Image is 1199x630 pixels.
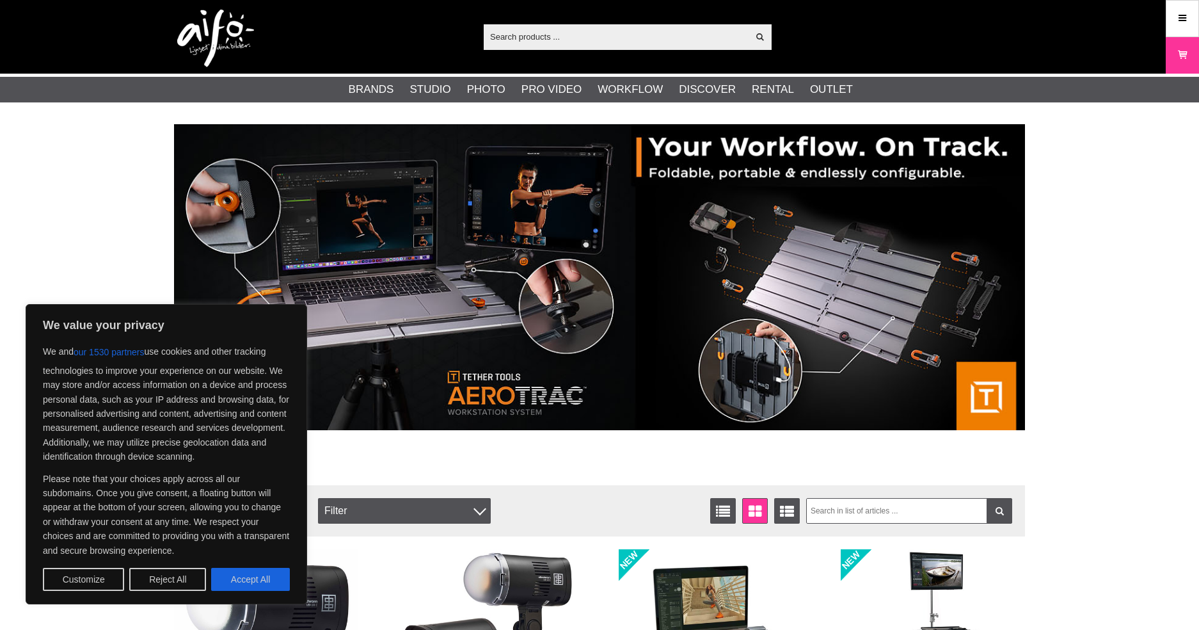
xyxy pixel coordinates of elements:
[43,568,124,591] button: Customize
[598,81,663,98] a: Workflow
[679,81,736,98] a: Discover
[710,498,736,524] a: List
[810,81,853,98] a: Outlet
[177,10,254,67] img: logo.png
[26,304,307,604] div: We value your privacy
[129,568,206,591] button: Reject All
[806,498,1013,524] input: Search in list of articles ...
[774,498,800,524] a: Extended list
[211,568,290,591] button: Accept All
[43,318,290,333] p: We value your privacy
[409,81,450,98] a: Studio
[987,498,1012,524] a: Filter
[74,341,145,364] button: our 1530 partners
[43,472,290,558] p: Please note that your choices apply across all our subdomains. Once you give consent, a floating ...
[467,81,505,98] a: Photo
[43,341,290,464] p: We and use cookies and other tracking technologies to improve your experience on our website. We ...
[318,498,491,524] div: Filter
[174,124,1025,430] img: Ad:007 banner-header-aerotrac-1390x500.jpg
[752,81,794,98] a: Rental
[742,498,768,524] a: Window
[349,81,394,98] a: Brands
[484,27,748,46] input: Search products ...
[521,81,582,98] a: Pro Video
